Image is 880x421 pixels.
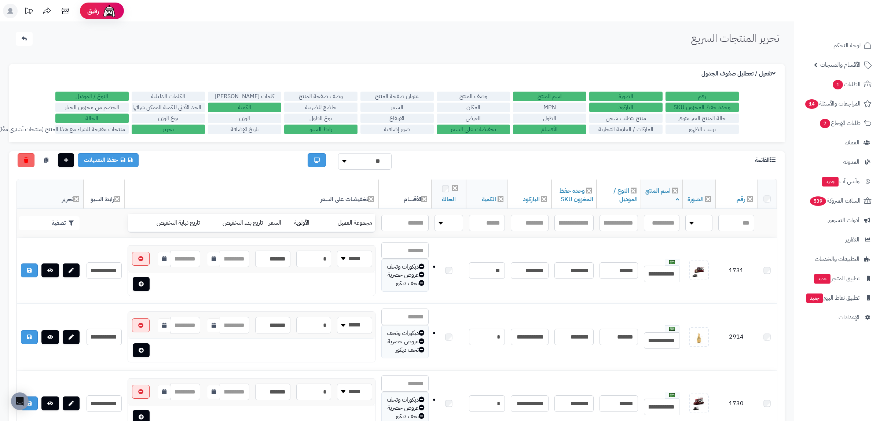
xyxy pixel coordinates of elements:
span: التقارير [846,234,859,245]
label: الحالة [55,114,129,123]
span: أدوات التسويق [828,215,859,225]
a: الكمية [482,195,496,204]
h3: تفعيل / تعطليل صفوف الجدول [701,70,777,77]
label: الارتفاع [360,114,434,123]
h3: القائمة [755,157,777,164]
label: عنوان صفحة المنتج [360,92,434,101]
th: تحرير [17,180,84,209]
label: كلمات [PERSON_NAME] [208,92,281,101]
span: رفيق [87,7,99,15]
a: رقم [737,195,745,204]
img: العربية [669,260,675,264]
label: النوع / الموديل [55,92,129,101]
button: تصفية [19,216,80,230]
label: الحد الأدنى للكمية الممكن شرائها [132,103,205,112]
img: ai-face.png [102,4,117,18]
a: الإعدادات [799,309,876,326]
div: Open Intercom Messenger [11,392,29,410]
a: طلبات الإرجاع7 [799,114,876,132]
label: منتجات مقترحة للشراء مع هذا المنتج (منتجات تُشترى معًا) [55,125,129,134]
label: خاضع للضريبة [284,103,357,112]
td: مجموعة العميل [320,214,375,232]
a: التطبيقات والخدمات [799,250,876,268]
span: 539 [810,196,826,206]
label: وصف صفحة المنتج [284,92,357,101]
label: اسم المنتج [513,92,586,101]
td: 1731 [715,238,757,304]
span: 1 [833,80,843,89]
a: اسم المنتج [645,187,679,204]
a: الطلبات1 [799,75,876,93]
th: تخفيضات على السعر [125,180,378,209]
h1: تحرير المنتجات السريع [691,32,779,44]
div: ديكورات وتحف [385,396,425,404]
a: الصورة [687,195,704,204]
a: تطبيق المتجرجديد [799,270,876,287]
span: جديد [822,177,839,187]
label: الخصم من مخزون الخيار [55,103,129,112]
label: رقم [665,92,739,101]
span: الإعدادات [839,312,859,322]
span: الأقسام والمنتجات [820,60,861,70]
span: جديد [806,293,823,303]
td: تاريخ بدء التخفيض [203,214,266,232]
div: تحف ديكور [385,279,425,288]
label: رابط السيو [284,125,357,134]
div: عروض حصرية [385,271,425,279]
span: تطبيق نقاط البيع [806,293,859,303]
label: وحده حفظ المخزون SKU [665,103,739,112]
img: العربية [669,327,675,331]
span: المراجعات والأسئلة [804,99,861,109]
div: تحف ديكور [385,412,425,421]
div: ديكورات وتحف [385,263,425,271]
span: التطبيقات والخدمات [815,254,859,264]
a: النوع / الموديل [613,187,638,204]
label: الكلمات الدليلية [132,92,205,101]
span: 7 [820,119,830,128]
a: السلات المتروكة539 [799,192,876,210]
div: عروض حصرية [385,404,425,412]
label: الوزن [208,114,281,123]
a: وحده حفظ المخزون SKU [560,187,593,204]
img: logo-2.png [830,5,873,21]
a: الباركود [523,195,540,204]
span: المدونة [843,157,859,167]
label: الكمية [208,103,281,112]
a: تحديثات المنصة [19,4,38,20]
a: المدونة [799,153,876,171]
label: الأقسام [513,125,586,134]
img: العربية [669,393,675,397]
td: 2914 [715,304,757,370]
label: منتج يتطلب شحن [589,114,663,123]
span: لوحة التحكم [833,40,861,51]
a: وآتس آبجديد [799,173,876,190]
a: المراجعات والأسئلة14 [799,95,876,112]
td: الأولوية [291,214,320,232]
label: نوع الوزن [132,114,205,123]
a: تطبيق نقاط البيعجديد [799,289,876,307]
span: طلبات الإرجاع [819,118,861,128]
th: الأقسام [378,180,432,209]
a: التقارير [799,231,876,248]
td: تاريخ نهاية التخفيض [136,214,203,232]
label: وصف المنتج [437,92,510,101]
label: الطول [513,114,586,123]
a: الحالة [442,195,456,204]
span: جديد [814,274,830,284]
label: السعر [360,103,434,112]
th: رابط السيو [84,180,125,209]
label: ترتيب الظهور [665,125,739,134]
span: الطلبات [832,79,861,89]
label: تخفيضات على السعر [437,125,510,134]
a: العملاء [799,134,876,151]
span: وآتس آب [821,176,859,187]
div: عروض حصرية [385,337,425,346]
label: حالة المنتج الغير متوفر [665,114,739,123]
label: المكان [437,103,510,112]
div: ديكورات وتحف [385,329,425,337]
div: تحف ديكور [385,346,425,354]
label: نوع الطول [284,114,357,123]
label: الصورة [589,92,663,101]
span: السلات المتروكة [809,196,861,206]
label: الباركود [589,103,663,112]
